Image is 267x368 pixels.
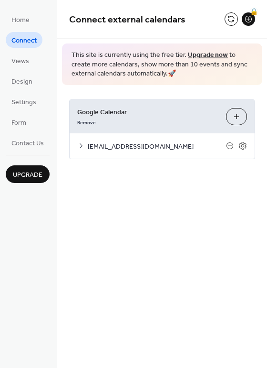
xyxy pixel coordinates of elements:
span: Remove [77,119,96,126]
span: Contact Us [11,139,44,149]
span: Connect [11,36,37,46]
a: Home [6,11,35,27]
a: Upgrade now [188,49,228,62]
span: Form [11,118,26,128]
span: Connect external calendars [69,11,185,29]
a: Design [6,73,38,89]
a: Form [6,114,32,130]
span: Home [11,15,30,25]
span: Design [11,77,32,87]
button: Upgrade [6,165,50,183]
a: Views [6,53,35,68]
a: Contact Us [6,135,50,151]
span: This site is currently using the free tier. to create more calendars, show more than 10 events an... [72,51,253,79]
a: Settings [6,94,42,109]
a: Connect [6,32,42,48]
span: [EMAIL_ADDRESS][DOMAIN_NAME] [88,141,226,152]
span: Views [11,56,29,66]
span: Upgrade [13,170,42,180]
span: Settings [11,97,36,108]
span: Google Calendar [77,107,218,117]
